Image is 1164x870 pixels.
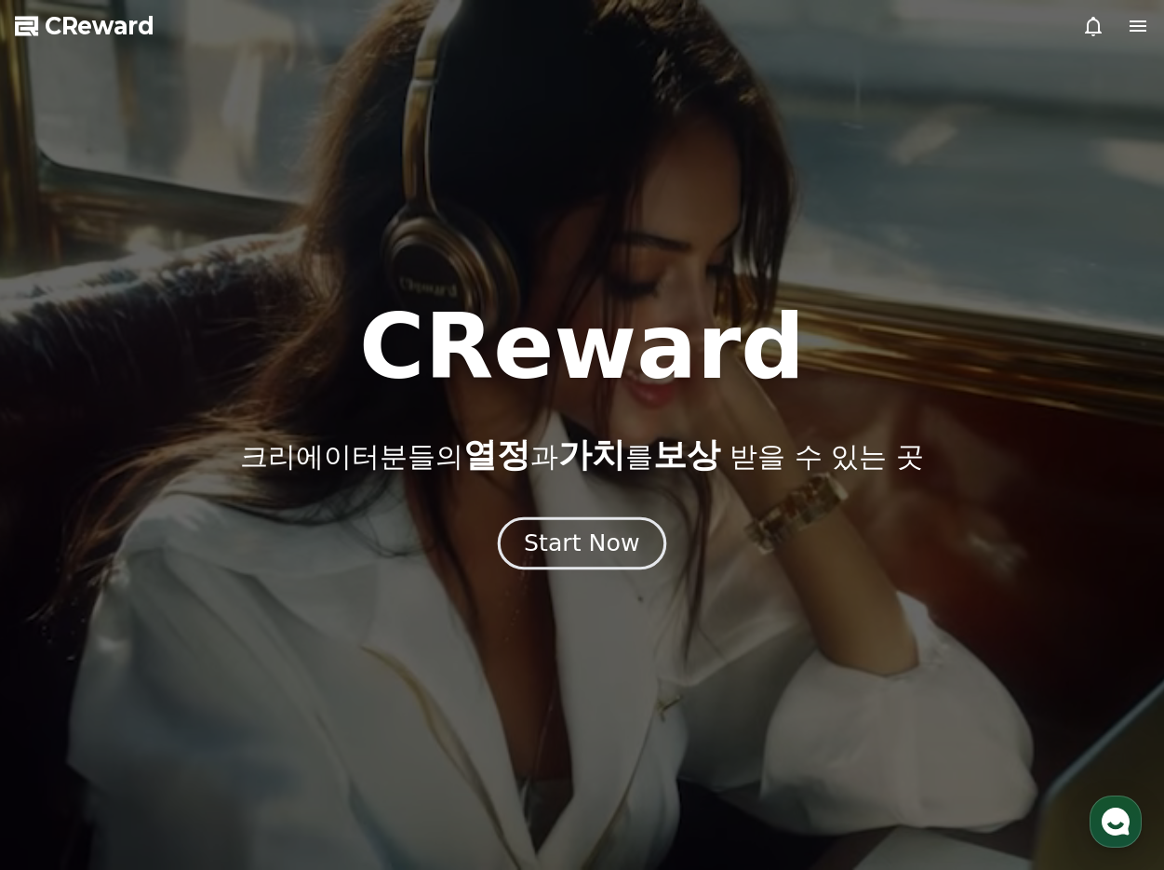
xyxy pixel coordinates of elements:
[524,528,639,559] div: Start Now
[463,435,530,474] span: 열정
[558,435,625,474] span: 가치
[170,619,193,634] span: 대화
[45,11,154,41] span: CReward
[59,618,70,633] span: 홈
[6,590,123,636] a: 홈
[502,537,662,555] a: Start Now
[653,435,720,474] span: 보상
[359,302,805,392] h1: CReward
[123,590,240,636] a: 대화
[15,11,154,41] a: CReward
[240,436,923,474] p: 크리에이터분들의 과 를 받을 수 있는 곳
[498,516,666,569] button: Start Now
[288,618,310,633] span: 설정
[240,590,357,636] a: 설정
